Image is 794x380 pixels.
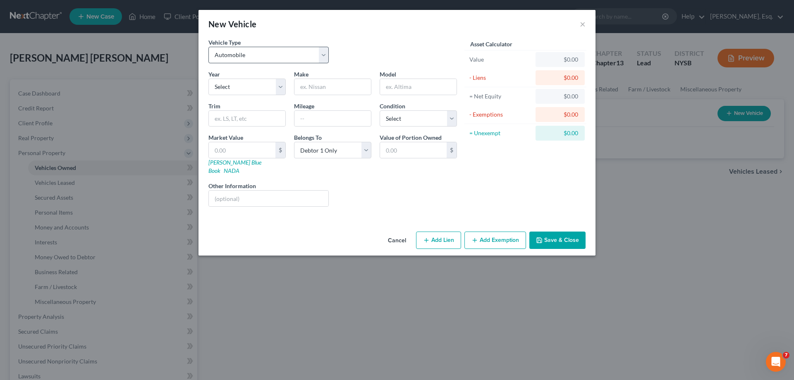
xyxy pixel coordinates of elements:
label: Asset Calculator [470,40,512,48]
label: Vehicle Type [208,38,241,47]
div: = Unexempt [469,129,532,137]
label: Other Information [208,182,256,190]
div: - Exemptions [469,110,532,119]
span: Belongs To [294,134,322,141]
button: Add Exemption [464,232,526,249]
label: Year [208,70,220,79]
input: 0.00 [380,142,447,158]
button: Add Lien [416,232,461,249]
div: = Net Equity [469,92,532,100]
iframe: Intercom live chat [766,352,786,372]
label: Market Value [208,133,243,142]
label: Value of Portion Owned [380,133,442,142]
button: Save & Close [529,232,586,249]
div: $0.00 [542,92,578,100]
a: NADA [224,167,239,174]
div: $ [447,142,457,158]
label: Trim [208,102,220,110]
input: -- [294,111,371,127]
div: New Vehicle [208,18,256,30]
span: Make [294,71,309,78]
span: 7 [783,352,789,358]
input: (optional) [209,191,328,206]
input: ex. Nissan [294,79,371,95]
label: Condition [380,102,405,110]
button: Cancel [381,232,413,249]
input: 0.00 [209,142,275,158]
div: $0.00 [542,110,578,119]
input: ex. LS, LT, etc [209,111,285,127]
a: [PERSON_NAME] Blue Book [208,159,261,174]
label: Mileage [294,102,314,110]
div: $0.00 [542,74,578,82]
div: $0.00 [542,129,578,137]
div: $ [275,142,285,158]
div: - Liens [469,74,532,82]
button: × [580,19,586,29]
div: Value [469,55,532,64]
label: Model [380,70,396,79]
div: $0.00 [542,55,578,64]
input: ex. Altima [380,79,457,95]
